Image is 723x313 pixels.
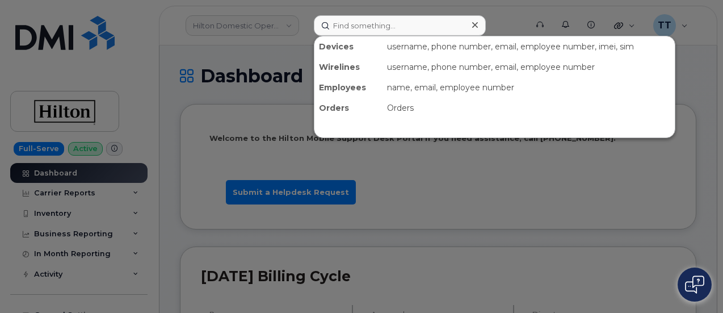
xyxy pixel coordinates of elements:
[382,98,675,118] div: Orders
[382,36,675,57] div: username, phone number, email, employee number, imei, sim
[314,57,382,77] div: Wirelines
[382,57,675,77] div: username, phone number, email, employee number
[314,77,382,98] div: Employees
[314,98,382,118] div: Orders
[314,36,382,57] div: Devices
[382,77,675,98] div: name, email, employee number
[685,276,704,294] img: Open chat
